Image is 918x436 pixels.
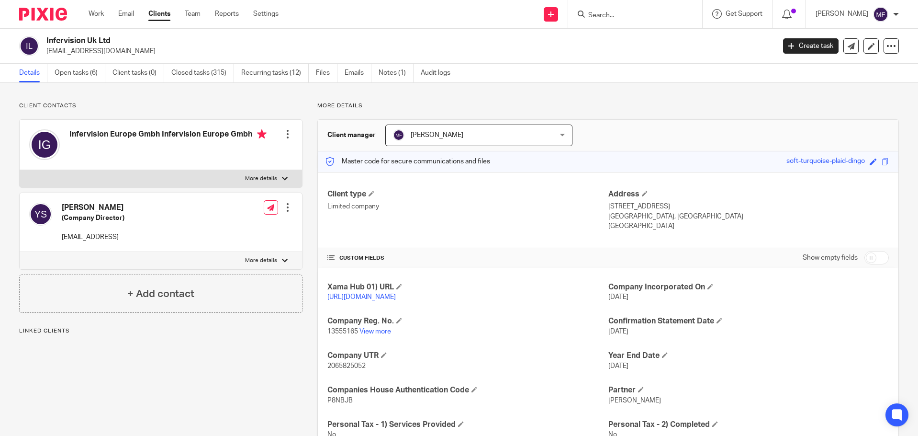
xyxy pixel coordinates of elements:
i: Primary [257,129,267,139]
h4: Companies House Authentication Code [327,385,608,395]
a: View more [359,328,391,335]
h5: (Company Director) [62,213,124,223]
img: svg%3E [29,129,60,160]
p: Client contacts [19,102,302,110]
p: [EMAIL_ADDRESS][DOMAIN_NAME] [46,46,769,56]
span: [PERSON_NAME] [608,397,661,404]
a: Audit logs [421,64,458,82]
span: [DATE] [608,294,628,300]
img: Pixie [19,8,67,21]
a: Details [19,64,47,82]
a: Settings [253,9,279,19]
p: Limited company [327,202,608,211]
div: soft-turquoise-plaid-dingo [786,156,865,167]
h4: Client type [327,189,608,199]
label: Show empty fields [803,253,858,263]
a: Client tasks (0) [112,64,164,82]
a: Work [89,9,104,19]
a: Notes (1) [379,64,414,82]
h4: CUSTOM FIELDS [327,254,608,262]
p: [EMAIL_ADDRESS] [62,232,124,242]
h4: Address [608,189,889,199]
h4: Partner [608,385,889,395]
h4: Infervision Europe Gmbh Infervision Europe Gmbh [69,129,267,141]
a: Open tasks (6) [55,64,105,82]
p: More details [245,257,277,264]
img: svg%3E [873,7,888,22]
p: [GEOGRAPHIC_DATA] [608,221,889,231]
span: Get Support [726,11,762,17]
h4: Company Reg. No. [327,316,608,326]
h4: Personal Tax - 1) Services Provided [327,420,608,430]
h4: [PERSON_NAME] [62,203,124,213]
p: [STREET_ADDRESS] [608,202,889,211]
a: Team [185,9,201,19]
img: svg%3E [393,129,404,141]
h3: Client manager [327,130,376,140]
a: Closed tasks (315) [171,64,234,82]
span: [DATE] [608,328,628,335]
p: Linked clients [19,327,302,335]
img: svg%3E [19,36,39,56]
p: [PERSON_NAME] [816,9,868,19]
h4: Personal Tax - 2) Completed [608,420,889,430]
h4: Year End Date [608,351,889,361]
a: Reports [215,9,239,19]
a: Recurring tasks (12) [241,64,309,82]
span: 2065825052 [327,363,366,369]
h4: Confirmation Statement Date [608,316,889,326]
h4: Company UTR [327,351,608,361]
h4: Xama Hub 01) URL [327,282,608,292]
a: Create task [783,38,839,54]
h4: Company Incorporated On [608,282,889,292]
a: Email [118,9,134,19]
span: [DATE] [608,363,628,369]
a: [URL][DOMAIN_NAME] [327,294,396,300]
p: Master code for secure communications and files [325,157,490,166]
p: More details [245,175,277,183]
a: Clients [148,9,170,19]
input: Search [587,11,673,20]
h4: + Add contact [127,287,194,301]
h2: Infervision Uk Ltd [46,36,624,46]
span: [PERSON_NAME] [411,132,463,138]
p: [GEOGRAPHIC_DATA], [GEOGRAPHIC_DATA] [608,212,889,221]
p: More details [317,102,899,110]
a: Emails [345,64,371,82]
span: P8NBJB [327,397,353,404]
img: svg%3E [29,203,52,226]
a: Files [316,64,337,82]
span: 13555165 [327,328,358,335]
